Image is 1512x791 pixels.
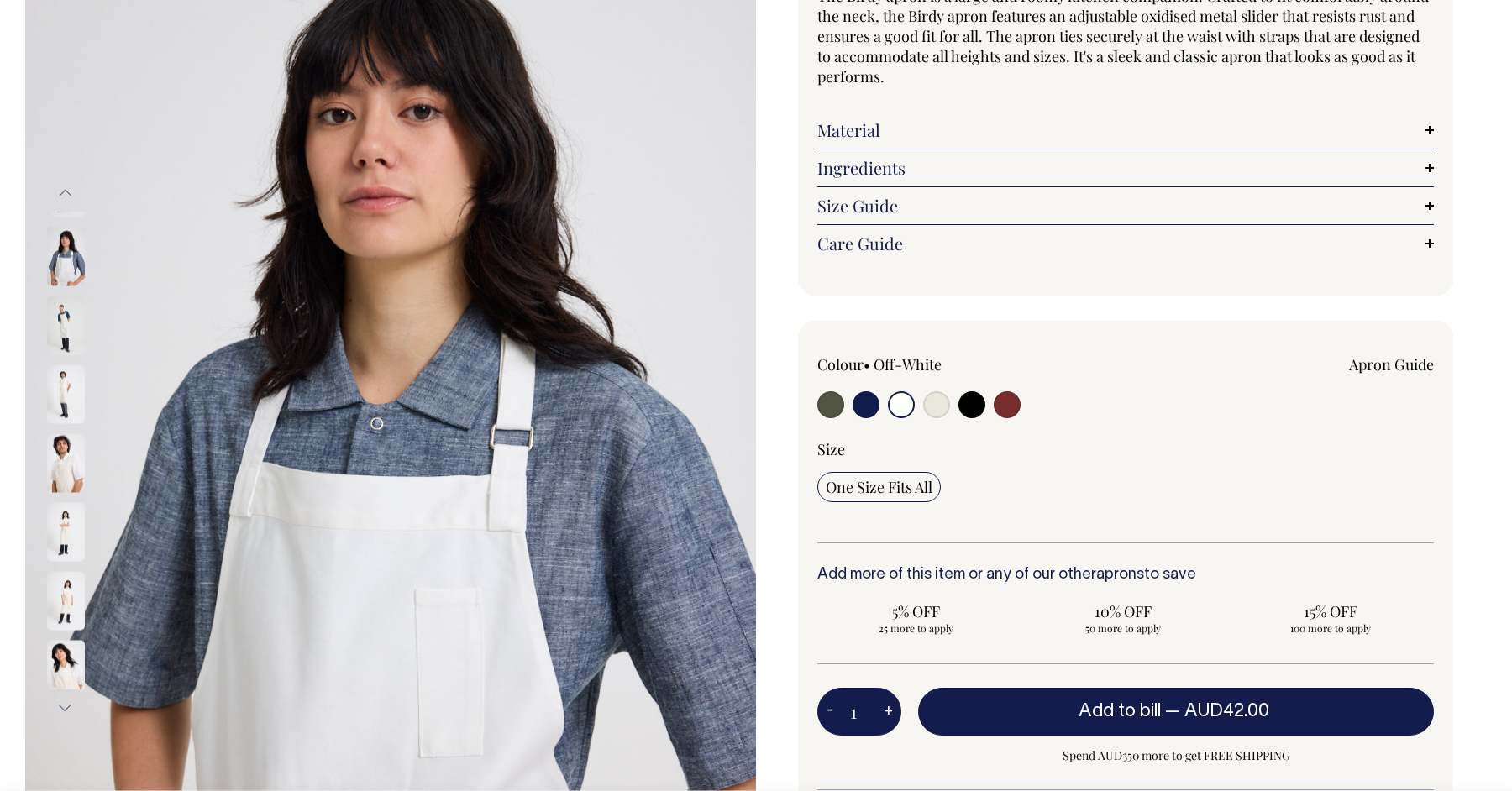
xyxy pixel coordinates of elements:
[817,158,1434,178] a: Ingredients
[47,572,85,631] img: natural
[53,689,78,727] button: Next
[47,503,85,562] img: natural
[47,434,85,493] img: natural
[1096,568,1144,582] a: aprons
[1033,621,1214,635] span: 50 more to apply
[1025,596,1222,640] input: 10% OFF 50 more to apply
[817,567,1434,584] h6: Add more of this item or any of our other to save
[1079,703,1161,720] span: Add to bill
[817,439,1434,459] div: Size
[1240,601,1420,621] span: 15% OFF
[817,472,941,502] input: One Size Fits All
[918,746,1434,766] span: Spend AUD350 more to get FREE SHIPPING
[53,174,78,212] button: Previous
[826,621,1006,635] span: 25 more to apply
[1165,703,1273,720] span: —
[1184,703,1269,720] span: AUD42.00
[817,120,1434,140] a: Material
[874,354,942,375] label: Off-White
[47,641,85,699] img: natural
[1349,354,1434,375] a: Apron Guide
[817,596,1015,640] input: 5% OFF 25 more to apply
[1231,596,1429,640] input: 15% OFF 100 more to apply
[817,354,1064,375] div: Colour
[817,695,841,729] button: -
[875,695,901,729] button: +
[1033,601,1214,621] span: 10% OFF
[47,228,85,286] img: off-white
[817,233,1434,254] a: Care Guide
[817,196,1434,216] a: Size Guide
[826,477,932,497] span: One Size Fits All
[47,296,85,355] img: natural
[1240,621,1420,635] span: 100 more to apply
[826,601,1006,621] span: 5% OFF
[864,354,870,375] span: •
[47,365,85,424] img: natural
[918,688,1434,735] button: Add to bill —AUD42.00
